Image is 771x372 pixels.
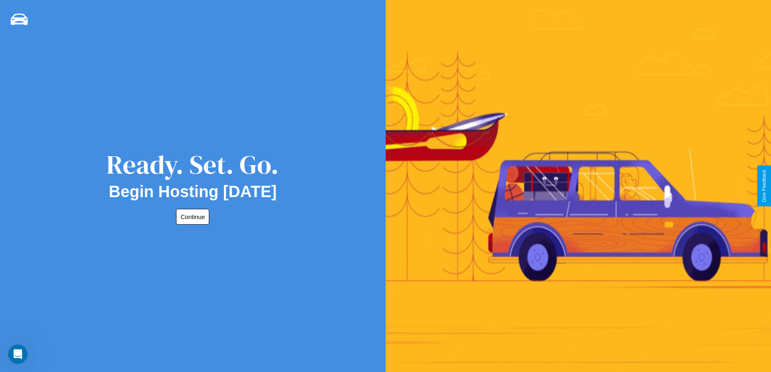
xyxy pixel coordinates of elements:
[106,147,279,183] div: Ready. Set. Go.
[8,344,28,364] iframe: Intercom live chat
[761,170,767,202] div: Give Feedback
[109,183,277,201] h2: Begin Hosting [DATE]
[176,209,209,225] button: Continue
